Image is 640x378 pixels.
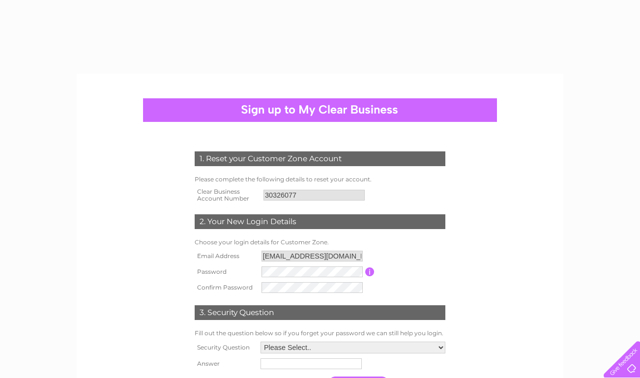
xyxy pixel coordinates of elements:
[192,280,259,295] th: Confirm Password
[192,356,258,372] th: Answer
[192,248,259,264] th: Email Address
[365,267,375,276] input: Information
[192,185,261,205] th: Clear Business Account Number
[195,305,445,320] div: 3. Security Question
[192,174,448,185] td: Please complete the following details to reset your account.
[195,214,445,229] div: 2. Your New Login Details
[195,151,445,166] div: 1. Reset your Customer Zone Account
[192,339,258,356] th: Security Question
[192,327,448,339] td: Fill out the question below so if you forget your password we can still help you login.
[192,264,259,280] th: Password
[192,236,448,248] td: Choose your login details for Customer Zone.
